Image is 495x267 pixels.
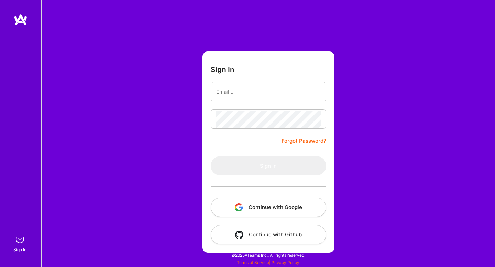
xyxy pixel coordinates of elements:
[14,14,27,26] img: logo
[13,246,26,253] div: Sign In
[211,198,326,217] button: Continue with Google
[41,246,495,264] div: © 2025 ATeams Inc., All rights reserved.
[237,260,299,265] span: |
[272,260,299,265] a: Privacy Policy
[282,137,326,145] a: Forgot Password?
[235,203,243,211] img: icon
[211,65,234,74] h3: Sign In
[216,83,321,101] input: Email...
[13,232,27,246] img: sign in
[235,231,243,239] img: icon
[14,232,27,253] a: sign inSign In
[237,260,269,265] a: Terms of Service
[211,225,326,244] button: Continue with Github
[211,156,326,175] button: Sign In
